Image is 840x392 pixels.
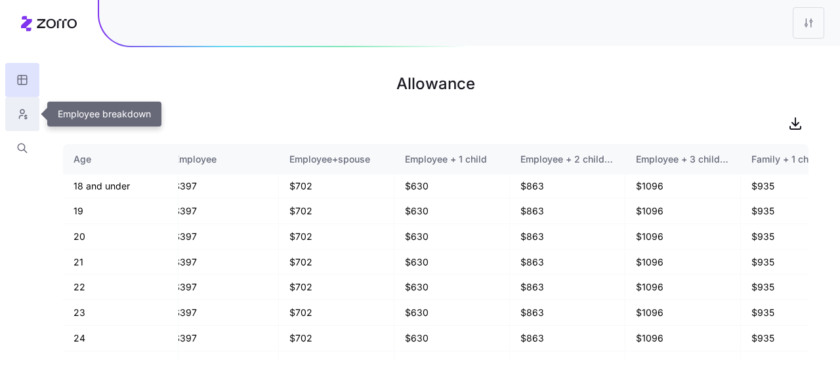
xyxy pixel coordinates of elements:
td: $397 [163,250,279,275]
td: $630 [394,275,510,300]
td: $630 [394,199,510,224]
td: $630 [394,224,510,250]
td: $1096 [625,199,741,224]
td: $702 [279,199,394,224]
td: $1096 [625,326,741,351]
div: Employee + 2 children [520,152,614,167]
td: $1096 [625,275,741,300]
td: $632 [394,351,510,377]
td: $630 [394,174,510,199]
td: $863 [510,326,625,351]
td: $397 [163,174,279,199]
td: $630 [394,326,510,351]
td: 25 [63,351,178,377]
td: 24 [63,326,178,351]
td: 22 [63,275,178,300]
div: Employee+spouse [289,152,383,167]
td: 23 [63,300,178,326]
td: $397 [163,224,279,250]
td: $863 [510,300,625,326]
td: 20 [63,224,178,250]
div: Employee + 1 child [405,152,499,167]
td: $702 [279,250,394,275]
td: $704 [279,351,394,377]
td: $1096 [625,174,741,199]
td: $702 [279,326,394,351]
td: $1096 [625,300,741,326]
td: 19 [63,199,178,224]
td: $863 [510,275,625,300]
td: $397 [163,300,279,326]
td: $397 [163,326,279,351]
div: Employee [174,152,268,167]
td: $1096 [625,224,741,250]
td: $398 [163,351,279,377]
td: $397 [163,199,279,224]
td: $702 [279,174,394,199]
td: $863 [510,250,625,275]
td: $630 [394,300,510,326]
td: $1096 [625,250,741,275]
td: $702 [279,300,394,326]
td: $865 [510,351,625,377]
td: 21 [63,250,178,275]
td: $863 [510,199,625,224]
td: $1098 [625,351,741,377]
div: Age [73,152,167,167]
td: $702 [279,275,394,300]
td: 18 and under [63,174,178,199]
td: $630 [394,250,510,275]
td: $397 [163,275,279,300]
td: $863 [510,174,625,199]
h1: Allowance [63,68,808,100]
td: $863 [510,224,625,250]
td: $702 [279,224,394,250]
div: Employee + 3 children [636,152,730,167]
